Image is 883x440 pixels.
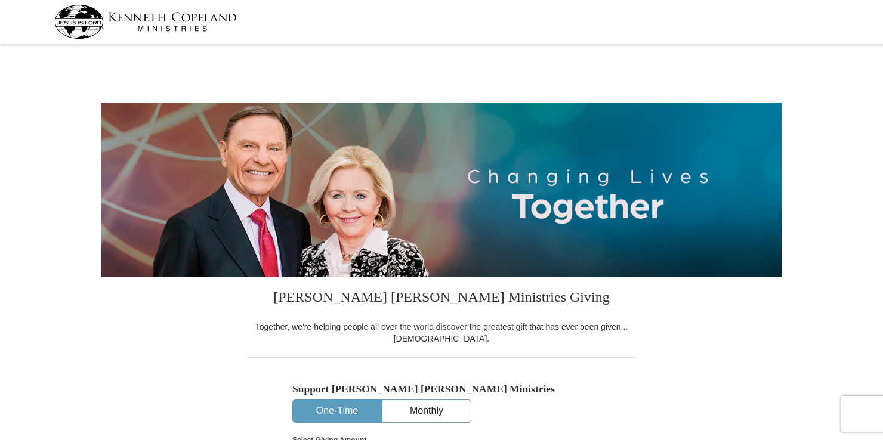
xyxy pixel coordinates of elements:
[248,321,635,345] div: Together, we're helping people all over the world discover the greatest gift that has ever been g...
[248,277,635,321] h3: [PERSON_NAME] [PERSON_NAME] Ministries Giving
[293,400,381,422] button: One-Time
[54,5,237,39] img: kcm-header-logo.svg
[382,400,471,422] button: Monthly
[292,383,591,395] h5: Support [PERSON_NAME] [PERSON_NAME] Ministries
